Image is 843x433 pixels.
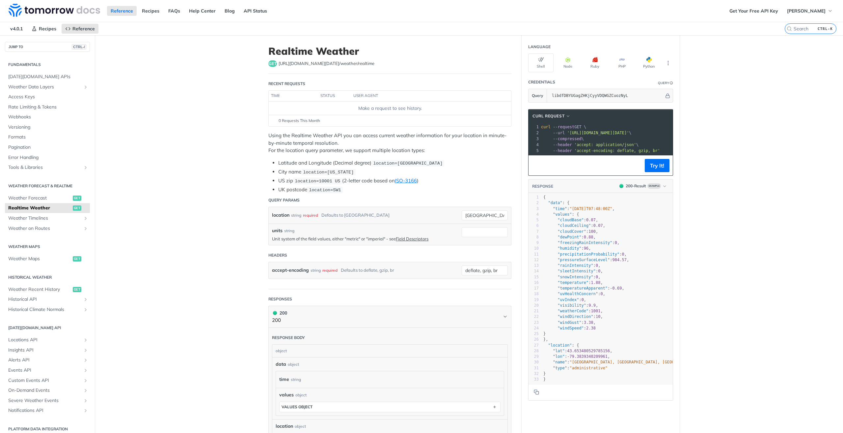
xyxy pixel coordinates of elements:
div: 3 [529,206,539,212]
span: \ [541,137,584,141]
button: Python [636,53,662,72]
a: Blog [221,6,238,16]
button: Show subpages for Weather Data Layers [83,84,88,90]
span: : , [543,269,603,273]
img: Tomorrow.io Weather API Docs [9,4,100,17]
button: Show subpages for Historical API [83,297,88,302]
li: City name [278,168,511,176]
span: --compressed [553,137,582,141]
button: Hide [664,92,671,99]
button: Show subpages for Events API [83,368,88,373]
a: Reference [62,24,98,34]
span: v4.0.1 [7,24,26,34]
span: 984.57 [612,258,627,262]
th: user agent [351,91,498,101]
a: Insights APIShow subpages for Insights API [5,345,90,355]
div: 21 [529,308,539,314]
span: - [610,286,612,291]
span: 'accept: application/json' [574,142,636,147]
button: Ruby [582,53,608,72]
span: 0.69 [612,286,622,291]
span: "lat" [553,349,565,353]
button: Show subpages for Alerts API [83,357,88,363]
li: UK postcode [278,186,511,194]
button: Node [555,53,581,72]
span: \ [541,142,639,147]
span: "windGust" [557,320,581,325]
span: }, [543,337,548,342]
span: get [268,60,277,67]
span: Example [647,183,661,189]
span: 1.88 [591,280,601,285]
div: 29 [529,354,539,359]
a: Weather Forecastget [5,193,90,203]
button: PHP [609,53,635,72]
span: "rainIntensity" [557,263,593,268]
span: Reference [72,26,95,32]
span: 100 [588,229,596,234]
span: Insights API [8,347,81,354]
div: Query [658,80,669,85]
a: Weather TimelinesShow subpages for Weather Timelines [5,213,90,223]
span: : , [543,240,619,245]
span: cURL Request [532,113,564,119]
span: 0.07 [586,218,596,222]
a: FAQs [165,6,184,16]
div: 7 [529,229,539,234]
div: 4 [529,212,539,217]
div: required [303,210,318,220]
th: time [269,91,318,101]
div: values object [282,404,313,409]
span: "windSpeed" [557,326,584,330]
span: : , [543,354,610,359]
li: US zip (2-letter code based on ) [278,177,511,185]
span: 200 [273,311,277,315]
span: Recipes [39,26,56,32]
span: : , [543,303,598,308]
div: 25 [529,331,539,337]
span: 0 [596,275,598,279]
span: "pressureSurfaceLevel" [557,258,610,262]
a: Weather Data LayersShow subpages for Weather Data Layers [5,82,90,92]
div: 24 [529,325,539,331]
span: "[DATE]T07:48:00Z" [570,206,612,211]
span: "freezingRainIntensity" [557,240,612,245]
a: Weather on RoutesShow subpages for Weather on Routes [5,224,90,233]
button: [PERSON_NAME] [783,6,836,16]
span: https://api.tomorrow.io/v4/weather/realtime [279,60,374,67]
button: Show subpages for Weather Timelines [83,216,88,221]
span: "lon" [553,354,565,359]
button: Show subpages for Severe Weather Events [83,398,88,403]
span: 43.653480529785156 [567,349,610,353]
a: API Status [240,6,271,16]
span: : , [543,263,601,268]
a: Historical APIShow subpages for Historical API [5,294,90,304]
span: Historical API [8,296,81,303]
div: Query Params [268,197,300,203]
div: 20 [529,303,539,308]
button: Show subpages for Locations API [83,337,88,343]
span: "name" [553,360,567,364]
a: ISO-3166 [395,177,417,184]
span: "location" [548,343,572,348]
div: 17 [529,286,539,291]
span: On-Demand Events [8,387,81,394]
div: Language [528,44,551,50]
span: 'accept-encoding: deflate, gzip, br' [574,148,660,153]
span: 0.07 [593,223,603,228]
span: : , [543,286,624,291]
span: Weather Data Layers [8,84,81,90]
div: 200 - Result [626,183,646,189]
a: Alerts APIShow subpages for Alerts API [5,355,90,365]
a: Recipes [138,6,163,16]
div: 11 [529,252,539,257]
label: location [272,210,289,220]
button: Query [529,89,547,102]
i: Information [670,81,673,85]
span: 0 [596,263,598,268]
a: Pagination [5,142,90,152]
a: Historical Climate NormalsShow subpages for Historical Climate Normals [5,305,90,315]
span: : , [543,314,603,319]
a: Reference [107,6,137,16]
span: 3.38 [584,320,593,325]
